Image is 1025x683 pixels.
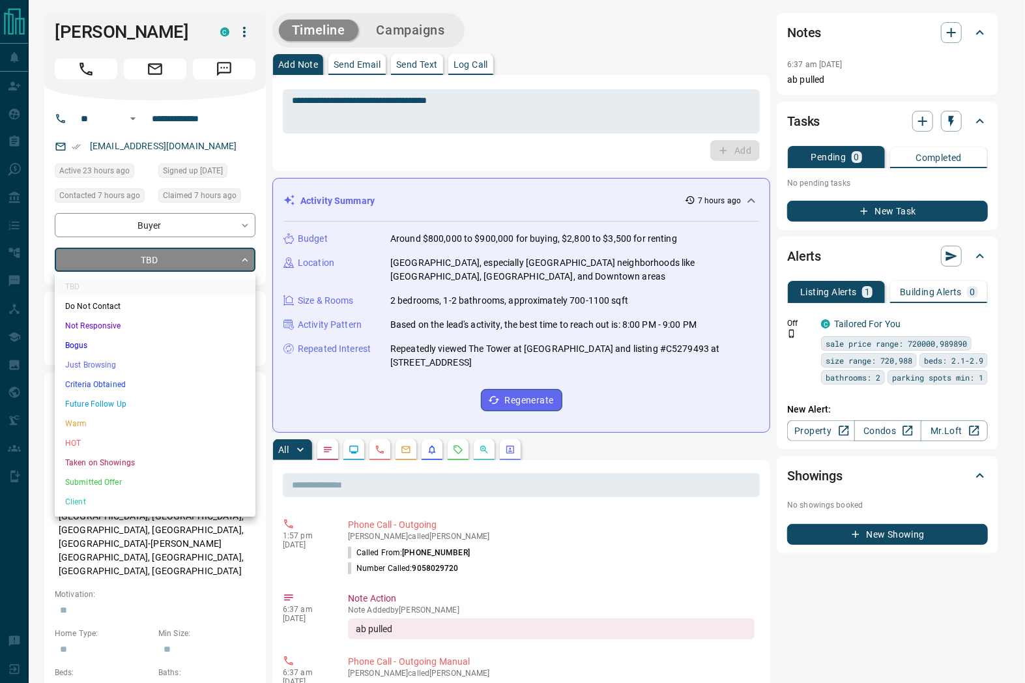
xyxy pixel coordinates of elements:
[55,453,255,472] li: Taken on Showings
[55,394,255,414] li: Future Follow Up
[55,355,255,375] li: Just Browsing
[55,316,255,336] li: Not Responsive
[55,375,255,394] li: Criteria Obtained
[55,297,255,316] li: Do Not Contact
[55,492,255,512] li: Client
[55,472,255,492] li: Submitted Offer
[55,433,255,453] li: HOT
[55,414,255,433] li: Warm
[55,336,255,355] li: Bogus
